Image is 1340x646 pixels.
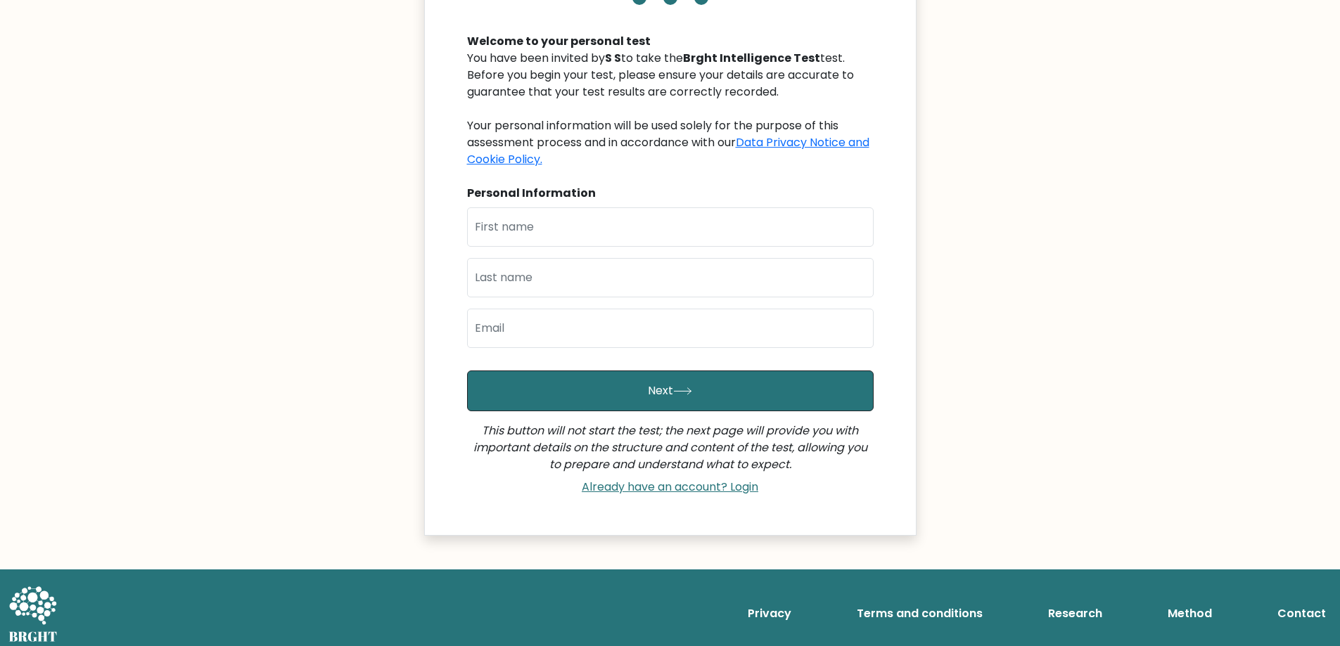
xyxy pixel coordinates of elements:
div: Personal Information [467,185,874,202]
b: S S [605,50,621,66]
div: You have been invited by to take the test. Before you begin your test, please ensure your details... [467,50,874,168]
a: Contact [1272,600,1332,628]
input: First name [467,207,874,247]
a: Terms and conditions [851,600,988,628]
input: Email [467,309,874,348]
input: Last name [467,258,874,297]
button: Next [467,370,874,411]
i: This button will not start the test; the next page will provide you with important details on the... [473,422,867,472]
div: Welcome to your personal test [467,33,874,50]
b: Brght Intelligence Test [683,50,820,66]
a: Method [1162,600,1218,628]
a: Data Privacy Notice and Cookie Policy. [467,134,869,167]
a: Privacy [742,600,797,628]
a: Research [1042,600,1108,628]
a: Already have an account? Login [576,479,764,495]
